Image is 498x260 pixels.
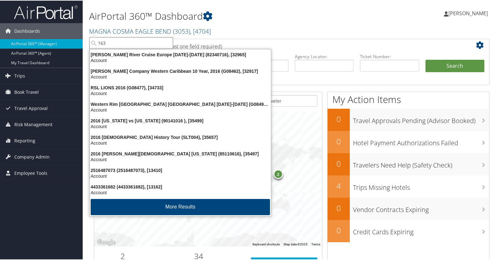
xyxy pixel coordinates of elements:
a: 4Trips Missing Hotels [328,175,489,197]
div: 2016 [DEMOGRAPHIC_DATA] History Tour (SLT004), [35657] [86,134,275,140]
span: Risk Management [14,116,52,132]
a: Terms (opens in new tab) [311,242,320,245]
div: 2016 [US_STATE] vs [US_STATE] (90141016 ), [35499] [86,117,275,123]
a: Open this area in Google Maps (opens a new window) [96,238,117,246]
span: Travel Approval [14,100,48,116]
a: 0Travel Approvals Pending (Advisor Booked) [328,108,489,130]
span: Reporting [14,132,35,148]
div: Account [86,106,275,112]
a: 0Vendor Contracts Expiring [328,197,489,219]
label: Ticket Number: [360,53,419,59]
span: ( 3053 ) [173,26,190,35]
div: 4433361682 (4433361682), [13162] [86,183,275,189]
h2: Airtinerary Lookup [99,39,452,50]
span: , [ 4704 ] [190,26,211,35]
div: 2 [273,169,283,178]
div: Account [86,123,275,129]
div: [PERSON_NAME] Company Western Caribbean 10 Year, 2016 (G08462), [32917] [86,68,275,73]
div: Account [86,73,275,79]
div: Account [86,57,275,63]
h2: 0 [328,135,350,146]
button: Keyboard shortcuts [252,242,280,246]
a: [PERSON_NAME] [444,3,494,22]
h3: Travelers Need Help (Safety Check) [353,157,489,169]
span: Map data ©2025 [284,242,308,245]
div: 2016 [PERSON_NAME][DEMOGRAPHIC_DATA] [US_STATE] (85110616), [35497] [86,150,275,156]
input: Search Accounts [89,37,173,48]
h3: Credit Cards Expiring [353,224,489,236]
h2: 4 [328,180,350,191]
a: 0Travelers Need Help (Safety Check) [328,153,489,175]
button: Search [425,59,484,72]
h3: Travel Approvals Pending (Advisor Booked) [353,113,489,125]
h1: My Action Items [328,92,489,106]
h2: 0 [328,202,350,213]
span: Trips [14,67,25,83]
div: RSL LIONS 2016 (G08477), [34733] [86,84,275,90]
input: Search for Traveler [232,94,318,106]
div: Account [86,173,275,178]
a: 0Hotel Payment Authorizations Failed [328,130,489,153]
span: [PERSON_NAME] [448,9,488,16]
div: Account [86,189,275,195]
button: More Results [91,198,270,215]
h3: Hotel Payment Authorizations Failed [353,135,489,147]
div: 2516487073 (2516487073), [13410] [86,167,275,173]
h2: 0 [328,113,350,124]
div: Account [86,140,275,145]
h3: Trips Missing Hotels [353,179,489,191]
div: [PERSON_NAME] River Cruise Europe [DATE]-[DATE] (82340716), [32965] [86,51,275,57]
h1: AirPortal 360™ Dashboard [89,9,359,22]
div: Western Rim [GEOGRAPHIC_DATA] [GEOGRAPHIC_DATA] [DATE]-[DATE] (G08495), [36899] [86,101,275,106]
span: Company Admin [14,148,50,164]
h3: Vendor Contracts Expiring [353,202,489,214]
div: Account [86,90,275,96]
span: (at least one field required) [161,42,222,49]
a: 0Credit Cards Expiring [328,219,489,242]
a: MAGNA COSMA EAGLE BEND [89,26,211,35]
img: Google [96,238,117,246]
label: Agency Locator: [295,53,354,59]
h2: 0 [328,224,350,235]
span: Book Travel [14,84,39,99]
span: Dashboards [14,23,40,38]
img: airportal-logo.png [14,4,78,19]
span: Employee Tools [14,165,47,181]
div: Account [86,156,275,162]
h2: 0 [328,158,350,168]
